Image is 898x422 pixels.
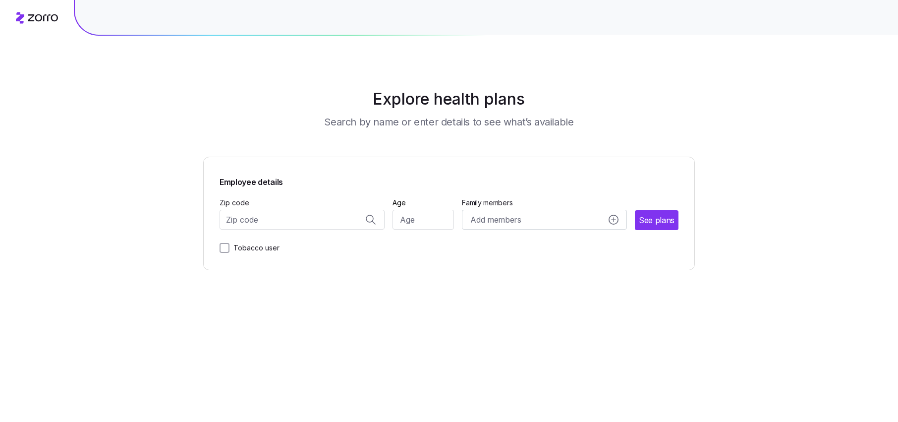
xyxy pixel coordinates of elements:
span: See plans [639,214,674,227]
span: Family members [462,198,627,208]
button: Add membersadd icon [462,210,627,230]
label: Tobacco user [229,242,280,254]
input: Age [393,210,454,230]
h3: Search by name or enter details to see what’s available [324,115,573,129]
h1: Explore health plans [228,87,671,111]
label: Age [393,197,406,208]
input: Zip code [220,210,385,230]
button: See plans [635,210,678,230]
label: Zip code [220,197,249,208]
span: Employee details [220,173,678,188]
span: Add members [470,214,521,226]
svg: add icon [609,215,618,225]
